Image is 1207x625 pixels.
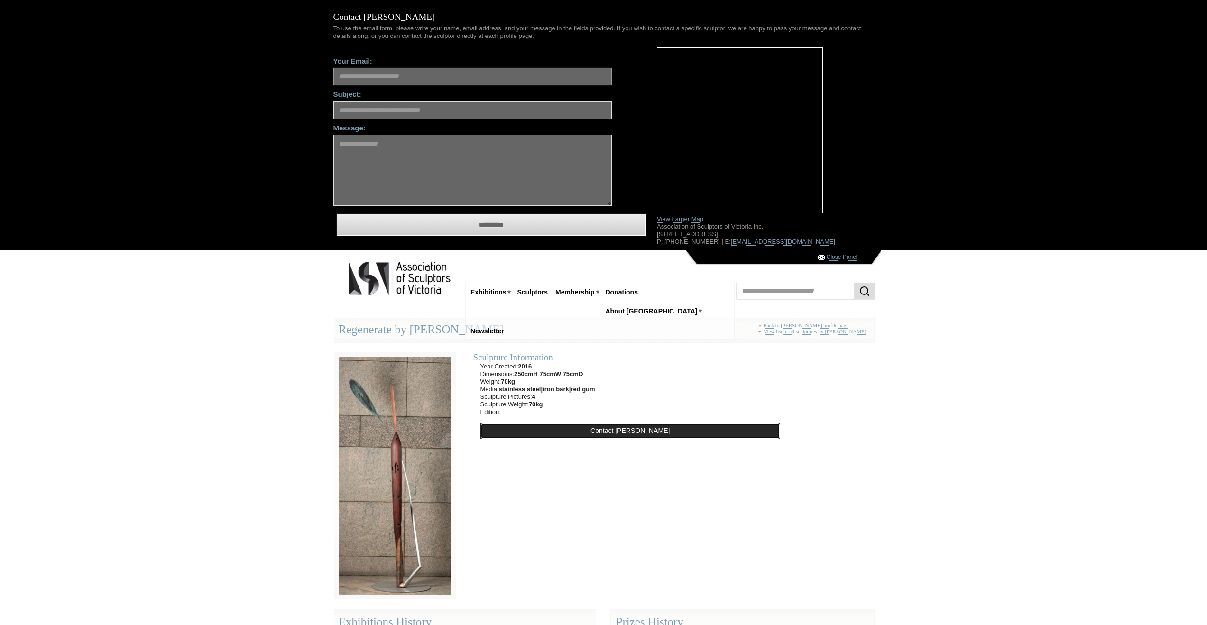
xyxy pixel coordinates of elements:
a: Contact [PERSON_NAME] [480,423,780,439]
label: Message: [333,119,643,132]
a: Membership [552,284,598,301]
p: To use the email form, please write your name, email address, and your message in the fields prov... [333,25,874,40]
label: Subject: [333,85,643,99]
img: logo.png [348,260,452,297]
a: Sculptors [513,284,552,301]
li: Sculpture Pictures: [480,393,595,401]
a: Newsletter [467,322,508,340]
img: Search [859,285,870,297]
strong: 70kg [529,401,543,408]
p: Association of Sculptors of Victoria Inc. [STREET_ADDRESS] P: [PHONE_NUMBER] | E: [657,223,874,246]
li: Weight: [480,378,595,386]
a: Back to [PERSON_NAME] profile page [764,322,849,329]
a: Exhibitions [467,284,510,301]
li: Year Created: [480,363,595,370]
div: « + [758,322,869,339]
strong: stainless steel|iron bark|red gum [499,386,595,393]
strong: 250cmH 75cmW 75cmD [514,370,583,377]
img: Contact ASV [818,255,825,260]
a: About [GEOGRAPHIC_DATA] [602,303,701,320]
li: Dimensions: [480,370,595,378]
h1: Contact [PERSON_NAME] [333,12,874,25]
strong: 4 [532,393,535,400]
a: Close Panel [827,254,857,261]
strong: 2016 [518,363,532,370]
img: 58-5__medium.jpg [333,352,457,600]
li: Sculpture Weight: [480,401,595,408]
a: Donations [602,284,642,301]
li: Media: [480,386,595,393]
a: [EMAIL_ADDRESS][DOMAIN_NAME] [731,238,835,246]
label: Your Email: [333,52,643,65]
div: Regenerate by [PERSON_NAME] [333,317,874,342]
strong: 70kg [501,378,515,385]
div: Sculpture Information [473,352,787,363]
li: Edition: [480,408,595,416]
a: View list of all sculptures by [PERSON_NAME] [764,329,866,335]
a: View Larger Map [657,215,703,223]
